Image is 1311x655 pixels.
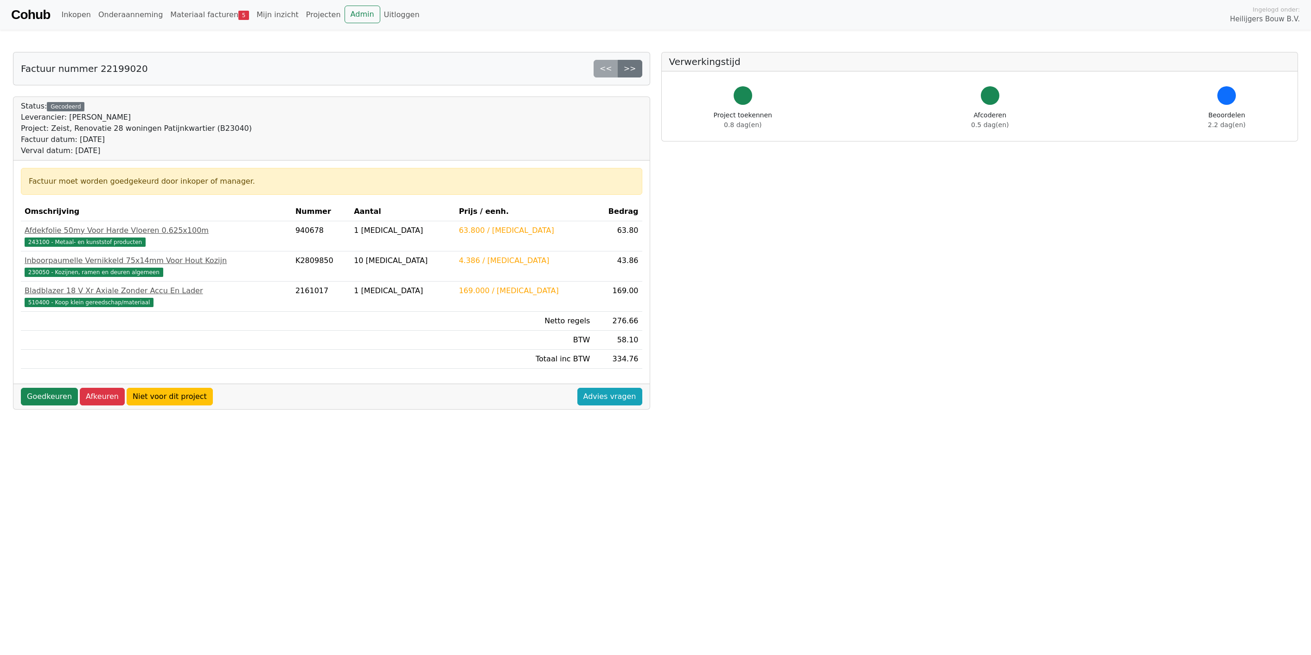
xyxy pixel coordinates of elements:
[724,121,761,128] span: 0.8 dag(en)
[594,251,642,282] td: 43.86
[47,102,84,111] div: Gecodeerd
[127,388,213,405] a: Niet voor dit project
[58,6,94,24] a: Inkopen
[345,6,380,23] a: Admin
[25,285,288,308] a: Bladblazer 18 V Xr Axiale Zonder Accu En Lader510400 - Koop klein gereedschap/materiaal
[166,6,253,24] a: Materiaal facturen5
[292,221,350,251] td: 940678
[594,202,642,221] th: Bedrag
[25,298,153,307] span: 510400 - Koop klein gereedschap/materiaal
[380,6,423,24] a: Uitloggen
[21,202,292,221] th: Omschrijving
[455,312,594,331] td: Netto regels
[21,134,252,145] div: Factuur datum: [DATE]
[25,255,288,277] a: Inboorpaumelle Vernikkeld 75x14mm Voor Hout Kozijn230050 - Kozijnen, ramen en deuren algemeen
[292,202,350,221] th: Nummer
[354,225,451,236] div: 1 [MEDICAL_DATA]
[29,176,634,187] div: Factuur moet worden goedgekeurd door inkoper of manager.
[21,145,252,156] div: Verval datum: [DATE]
[1253,5,1300,14] span: Ingelogd onder:
[669,56,1291,67] h5: Verwerkingstijd
[253,6,302,24] a: Mijn inzicht
[1208,110,1246,130] div: Beoordelen
[21,123,252,134] div: Project: Zeist, Renovatie 28 woningen Patijnkwartier (B23040)
[971,110,1009,130] div: Afcoderen
[618,60,642,77] a: >>
[354,255,451,266] div: 10 [MEDICAL_DATA]
[455,350,594,369] td: Totaal inc BTW
[21,112,252,123] div: Leverancier: [PERSON_NAME]
[21,63,148,74] h5: Factuur nummer 22199020
[292,251,350,282] td: K2809850
[594,350,642,369] td: 334.76
[971,121,1009,128] span: 0.5 dag(en)
[80,388,125,405] a: Afkeuren
[1230,14,1300,25] span: Heilijgers Bouw B.V.
[577,388,642,405] a: Advies vragen
[21,101,252,156] div: Status:
[25,225,288,236] div: Afdekfolie 50my Voor Harde Vloeren 0.625x100m
[25,285,288,296] div: Bladblazer 18 V Xr Axiale Zonder Accu En Lader
[1208,121,1246,128] span: 2.2 dag(en)
[25,225,288,247] a: Afdekfolie 50my Voor Harde Vloeren 0.625x100m243100 - Metaal- en kunststof producten
[11,4,50,26] a: Cohub
[455,202,594,221] th: Prijs / eenh.
[594,312,642,331] td: 276.66
[594,282,642,312] td: 169.00
[238,11,249,20] span: 5
[594,331,642,350] td: 58.10
[292,282,350,312] td: 2161017
[21,388,78,405] a: Goedkeuren
[594,221,642,251] td: 63.80
[459,285,590,296] div: 169.000 / [MEDICAL_DATA]
[459,225,590,236] div: 63.800 / [MEDICAL_DATA]
[25,268,163,277] span: 230050 - Kozijnen, ramen en deuren algemeen
[95,6,166,24] a: Onderaanneming
[459,255,590,266] div: 4.386 / [MEDICAL_DATA]
[455,331,594,350] td: BTW
[302,6,345,24] a: Projecten
[350,202,455,221] th: Aantal
[354,285,451,296] div: 1 [MEDICAL_DATA]
[714,110,772,130] div: Project toekennen
[25,255,288,266] div: Inboorpaumelle Vernikkeld 75x14mm Voor Hout Kozijn
[25,238,146,247] span: 243100 - Metaal- en kunststof producten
